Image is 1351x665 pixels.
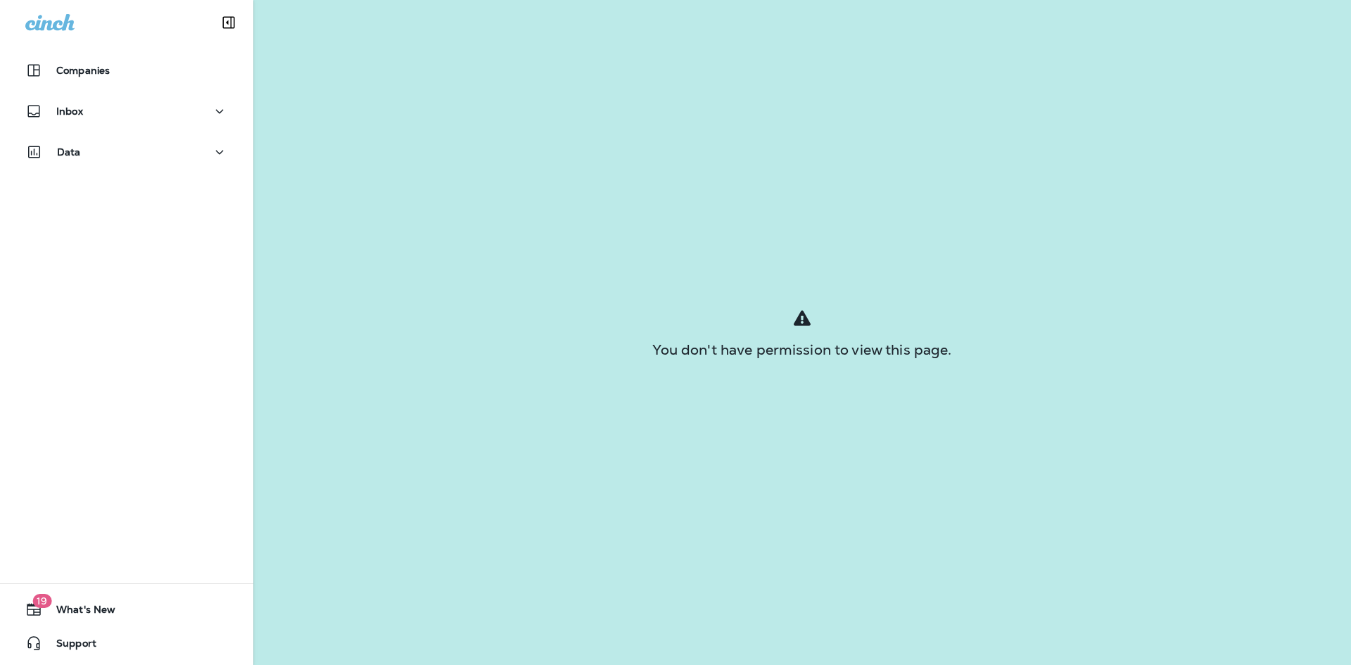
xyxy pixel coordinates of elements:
button: 19What's New [14,595,239,623]
button: Collapse Sidebar [209,8,248,37]
p: Data [57,146,81,158]
button: Companies [14,56,239,84]
span: What's New [42,604,115,621]
button: Data [14,138,239,166]
div: You don't have permission to view this page. [253,344,1351,355]
p: Inbox [56,106,83,117]
span: 19 [32,594,51,608]
span: Support [42,638,96,654]
p: Companies [56,65,110,76]
button: Inbox [14,97,239,125]
button: Support [14,629,239,657]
